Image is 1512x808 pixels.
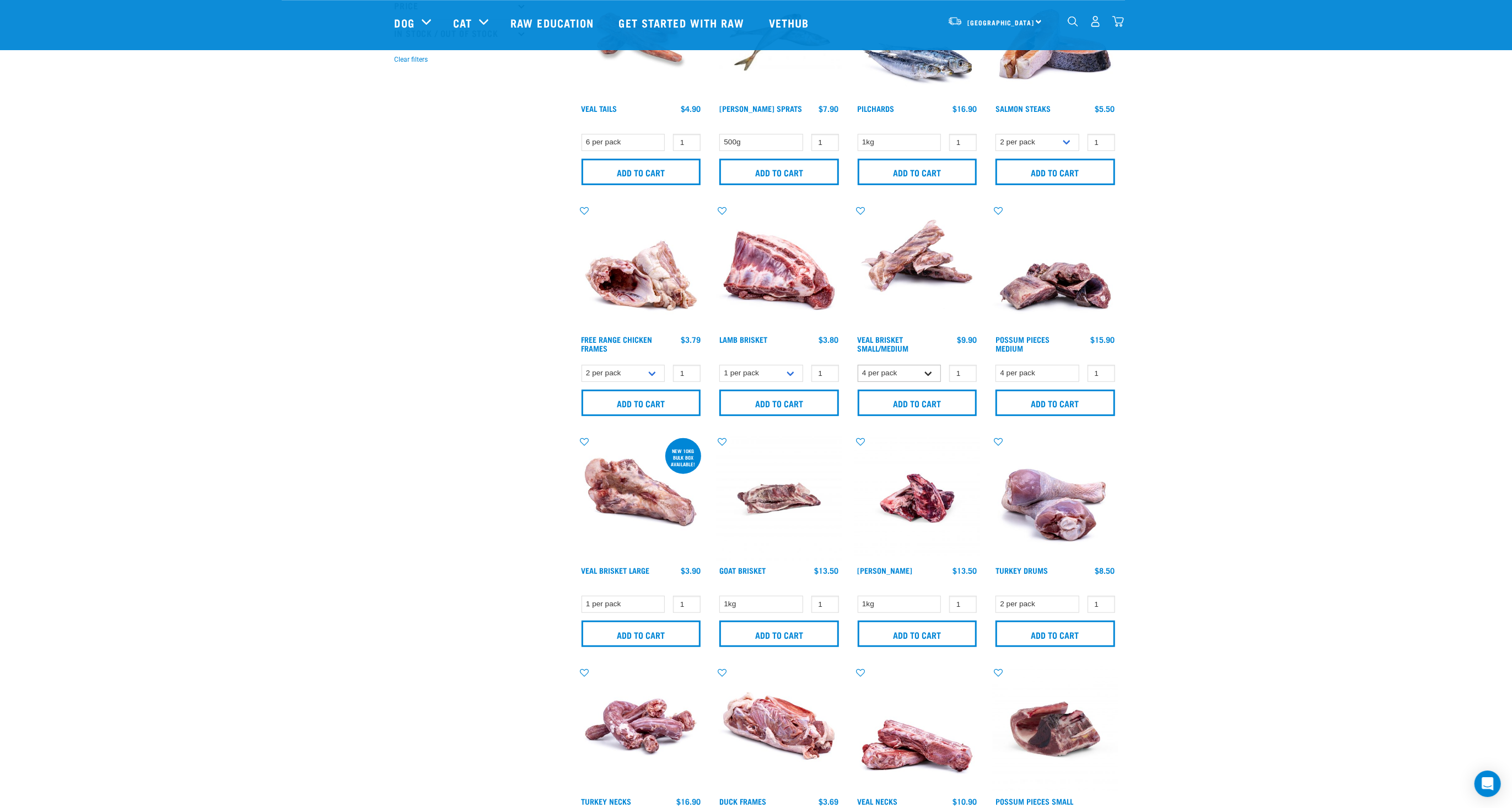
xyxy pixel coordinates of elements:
[1095,104,1115,113] div: $5.50
[717,205,842,330] img: 1240 Lamb Brisket Pieces 01
[582,799,632,803] a: Turkey Necks
[681,104,701,113] div: $4.90
[948,16,962,26] img: van-moving.png
[996,799,1073,803] a: Possum Pieces Small
[673,596,701,613] input: 1
[665,443,701,472] div: new 10kg bulk box available!
[996,390,1115,416] input: Add to cart
[582,568,650,572] a: Veal Brisket Large
[993,667,1118,792] img: Possum Piece Small
[953,566,977,575] div: $13.50
[758,1,823,45] a: Vethub
[855,205,980,330] img: 1207 Veal Brisket 4pp 01
[681,335,701,344] div: $3.79
[673,365,701,382] input: 1
[855,667,980,792] img: 1231 Veal Necks 4pp 01
[953,797,977,806] div: $10.90
[719,390,839,416] input: Add to cart
[996,621,1115,647] input: Add to cart
[719,568,766,572] a: Goat Brisket
[996,106,1051,110] a: Salmon Steaks
[719,799,766,803] a: Duck Frames
[968,20,1035,24] span: [GEOGRAPHIC_DATA]
[858,390,977,416] input: Add to cart
[608,1,758,45] a: Get started with Raw
[1475,771,1501,797] div: Open Intercom Messenger
[855,436,980,561] img: Venison Brisket Bone 1662
[815,566,839,575] div: $13.50
[811,596,839,613] input: 1
[395,55,428,64] button: Clear filters
[858,621,977,647] input: Add to cart
[858,159,977,185] input: Add to cart
[949,365,977,382] input: 1
[996,337,1050,350] a: Possum Pieces Medium
[858,799,898,803] a: Veal Necks
[993,205,1118,330] img: 1203 Possum Pieces Medium 01
[681,566,701,575] div: $3.90
[1091,335,1115,344] div: $15.90
[1112,15,1124,27] img: home-icon@2x.png
[1088,365,1115,382] input: 1
[582,621,701,647] input: Add to cart
[993,436,1118,561] img: 1253 Turkey Drums 01
[1090,15,1101,27] img: user.png
[1088,134,1115,151] input: 1
[499,1,607,45] a: Raw Education
[996,159,1115,185] input: Add to cart
[858,106,895,110] a: Pilchards
[949,134,977,151] input: 1
[579,205,704,330] img: 1236 Chicken Frame Turks 01
[717,436,842,561] img: Goat Brisket
[582,159,701,185] input: Add to cart
[453,14,472,31] a: Cat
[996,568,1048,572] a: Turkey Drums
[579,436,704,561] img: 1205 Veal Brisket 1pp 01
[953,104,977,113] div: $16.90
[957,335,977,344] div: $9.90
[719,106,802,110] a: [PERSON_NAME] Sprats
[858,568,913,572] a: [PERSON_NAME]
[676,797,701,806] div: $16.90
[579,667,704,792] img: 1259 Turkey Necks 01
[819,104,839,113] div: $7.90
[673,134,701,151] input: 1
[949,596,977,613] input: 1
[1088,596,1115,613] input: 1
[819,797,839,806] div: $3.69
[719,621,839,647] input: Add to cart
[858,337,909,350] a: Veal Brisket Small/Medium
[719,337,767,341] a: Lamb Brisket
[717,667,842,792] img: Whole Duck Frame
[819,335,839,344] div: $3.80
[582,337,653,350] a: Free Range Chicken Frames
[1068,16,1078,26] img: home-icon-1@2x.png
[582,106,617,110] a: Veal Tails
[1095,566,1115,575] div: $8.50
[395,14,415,31] a: Dog
[811,365,839,382] input: 1
[719,159,839,185] input: Add to cart
[811,134,839,151] input: 1
[582,390,701,416] input: Add to cart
